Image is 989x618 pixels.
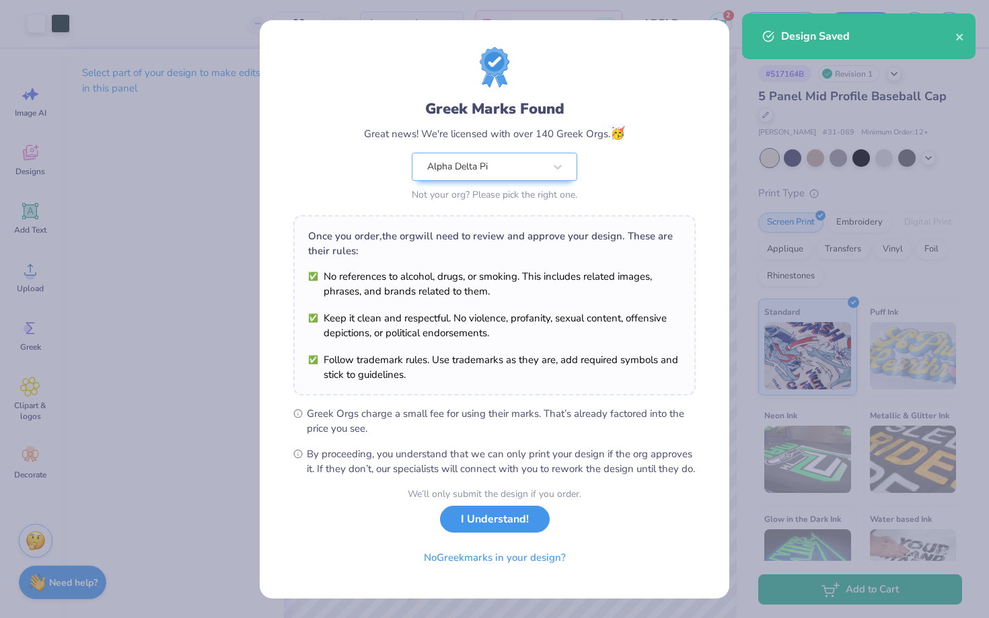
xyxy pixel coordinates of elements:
div: Design Saved [781,28,955,44]
div: Great news! We're licensed with over 140 Greek Orgs. [364,124,625,143]
li: No references to alcohol, drugs, or smoking. This includes related images, phrases, and brands re... [308,269,681,299]
button: I Understand! [440,506,550,533]
img: License badge [480,47,509,87]
span: By proceeding, you understand that we can only print your design if the org approves it. If they ... [307,447,696,476]
div: Greek Marks Found [425,98,564,120]
span: 🥳 [610,125,625,141]
li: Keep it clean and respectful. No violence, profanity, sexual content, offensive depictions, or po... [308,311,681,340]
button: NoGreekmarks in your design? [412,544,577,572]
div: We’ll only submit the design if you order. [408,487,581,501]
button: close [955,28,965,44]
span: Greek Orgs charge a small fee for using their marks. That’s already factored into the price you see. [307,406,696,436]
div: Not your org? Please pick the right one. [412,188,577,202]
div: Once you order, the org will need to review and approve your design. These are their rules: [308,229,681,258]
li: Follow trademark rules. Use trademarks as they are, add required symbols and stick to guidelines. [308,352,681,382]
